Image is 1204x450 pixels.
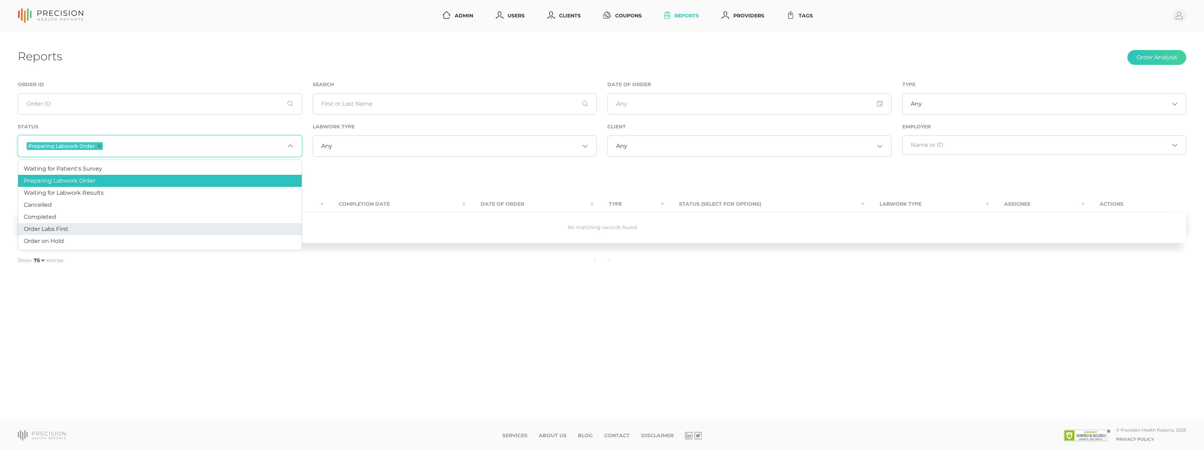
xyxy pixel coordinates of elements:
[18,212,1186,243] td: No matching records found
[911,141,1169,149] input: Search for option
[1084,196,1186,212] th: Actions
[902,93,1187,115] div: Search for option
[493,9,527,22] a: Users
[18,124,38,130] label: Status
[313,82,334,88] label: Search
[332,143,580,150] input: Search for option
[544,9,584,22] a: Clients
[616,143,627,150] span: Any
[641,433,674,439] a: Disclaimer
[1127,50,1186,65] button: Order Analysis
[313,124,355,130] label: Labwork Type
[902,124,931,130] label: Employer
[24,238,64,244] span: Order on Hold
[24,226,69,232] span: Order Labs First
[593,196,664,212] th: Type : activate to sort column ascending
[24,213,56,220] span: Completed
[24,189,104,196] span: Waiting for Labwork Results
[911,100,922,107] span: Any
[440,9,476,22] a: Admin
[32,257,46,264] select: Showentries
[607,124,626,130] label: Client
[104,141,285,151] input: Search for option
[98,144,101,148] button: Deselect Preparing Labwork Order
[664,196,864,212] th: Status (Select for Options) : activate to sort column ascending
[1064,430,1110,441] img: SSL site seal - click to verify
[18,135,302,157] div: Search for option
[607,93,892,115] input: Any
[989,196,1084,212] th: Assignee : activate to sort column ascending
[24,177,95,184] span: Preparing Labwork Order
[578,433,593,439] a: Blog
[18,82,44,88] label: Order ID
[627,143,875,150] input: Search for option
[28,144,95,149] span: Preparing Labwork Order
[1116,437,1154,442] a: Privacy Policy
[502,433,527,439] a: Services
[24,201,52,208] span: Cancelled
[922,100,1169,107] input: Search for option
[719,9,767,22] a: Providers
[313,93,597,115] input: First or Last Name
[864,196,989,212] th: Labwork Type : activate to sort column ascending
[601,9,645,22] a: Coupons
[539,433,567,439] a: About Us
[607,135,892,157] div: Search for option
[604,433,630,439] a: Contact
[18,49,62,63] h1: Reports
[662,9,702,22] a: Reports
[607,82,651,88] label: Date of Order
[321,143,332,150] span: Any
[323,196,465,212] th: Completion Date : activate to sort column ascending
[24,165,102,172] span: Waiting for Patient's Survey
[1116,427,1186,433] div: © Precision Health Reports, 2025
[902,135,1187,155] div: Search for option
[902,82,915,88] label: Type
[313,135,597,157] div: Search for option
[784,9,816,22] a: Tags
[18,257,64,264] label: Show entries
[465,196,593,212] th: Date Of Order : activate to sort column ascending
[18,93,302,115] input: Order ID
